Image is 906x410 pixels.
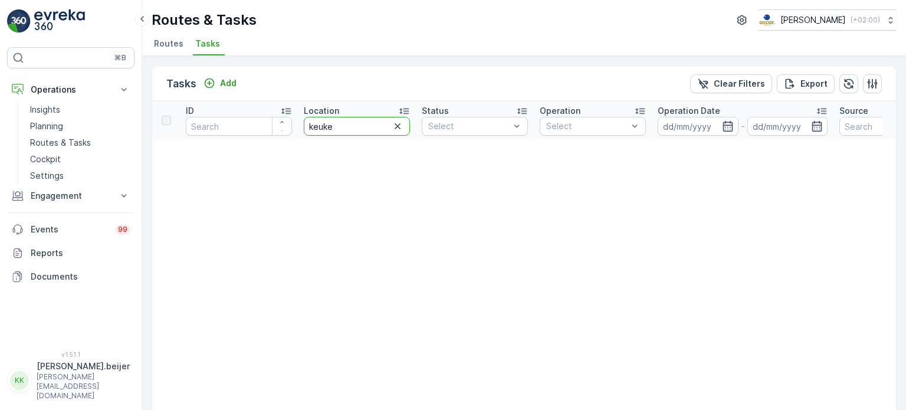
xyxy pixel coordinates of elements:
a: Insights [25,101,134,118]
p: Routes & Tasks [152,11,257,29]
a: Documents [7,265,134,288]
button: Add [199,76,241,90]
span: v 1.51.1 [7,351,134,358]
p: ⌘B [114,53,126,63]
input: dd/mm/yyyy [658,117,738,136]
p: Settings [30,170,64,182]
p: [PERSON_NAME].beijer [37,360,130,372]
p: Source [839,105,868,117]
p: Cockpit [30,153,61,165]
div: KK [10,371,29,390]
p: ID [186,105,194,117]
a: Planning [25,118,134,135]
p: Select [428,120,510,132]
p: Add [220,77,237,89]
p: Insights [30,104,60,116]
input: Search [304,117,410,136]
p: Planning [30,120,63,132]
p: ( +02:00 ) [851,15,880,25]
img: logo [7,9,31,33]
p: Reports [31,247,130,259]
p: Operations [31,84,111,96]
input: Search [186,117,292,136]
p: [PERSON_NAME] [780,14,846,26]
p: Status [422,105,449,117]
p: Export [800,78,828,90]
a: Events99 [7,218,134,241]
input: dd/mm/yyyy [747,117,828,136]
p: - [741,119,745,133]
p: Location [304,105,339,117]
p: Operation Date [658,105,720,117]
p: [PERSON_NAME][EMAIL_ADDRESS][DOMAIN_NAME] [37,372,130,401]
button: Clear Filters [690,74,772,93]
p: Tasks [166,76,196,92]
span: Routes [154,38,183,50]
p: Operation [540,105,580,117]
img: basis-logo_rgb2x.png [759,14,776,27]
p: Engagement [31,190,111,202]
p: 99 [118,225,127,234]
a: Cockpit [25,151,134,168]
p: Clear Filters [714,78,765,90]
p: Routes & Tasks [30,137,91,149]
button: [PERSON_NAME](+02:00) [759,9,897,31]
a: Reports [7,241,134,265]
img: logo_light-DOdMpM7g.png [34,9,85,33]
span: Tasks [195,38,220,50]
button: KK[PERSON_NAME].beijer[PERSON_NAME][EMAIL_ADDRESS][DOMAIN_NAME] [7,360,134,401]
p: Events [31,224,109,235]
a: Routes & Tasks [25,135,134,151]
p: Select [546,120,628,132]
p: Documents [31,271,130,283]
a: Settings [25,168,134,184]
button: Engagement [7,184,134,208]
button: Export [777,74,835,93]
button: Operations [7,78,134,101]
